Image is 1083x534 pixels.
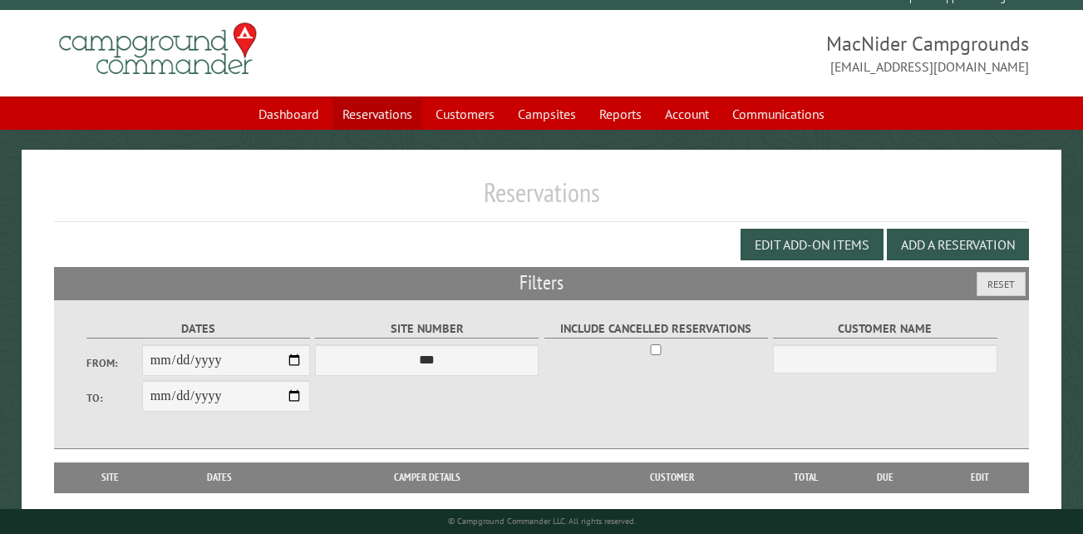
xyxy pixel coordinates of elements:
[931,462,1029,492] th: Edit
[62,462,157,492] th: Site
[315,319,539,339] label: Site Number
[282,462,572,492] th: Camper Details
[589,98,652,130] a: Reports
[508,98,586,130] a: Campsites
[741,229,884,260] button: Edit Add-on Items
[572,462,773,492] th: Customer
[544,319,768,339] label: Include Cancelled Reservations
[773,319,997,339] label: Customer Name
[54,176,1029,222] h1: Reservations
[448,516,636,527] small: © Campground Commander LLC. All rights reserved.
[977,272,1026,296] button: Reset
[426,98,505,130] a: Customers
[655,98,719,130] a: Account
[54,267,1029,299] h2: Filters
[542,30,1029,77] span: MacNider Campgrounds [EMAIL_ADDRESS][DOMAIN_NAME]
[86,319,310,339] label: Dates
[839,462,931,492] th: Due
[157,462,282,492] th: Dates
[54,17,262,82] img: Campground Commander
[86,390,142,406] label: To:
[722,98,834,130] a: Communications
[86,355,142,371] label: From:
[249,98,329,130] a: Dashboard
[332,98,422,130] a: Reservations
[773,462,839,492] th: Total
[887,229,1029,260] button: Add a Reservation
